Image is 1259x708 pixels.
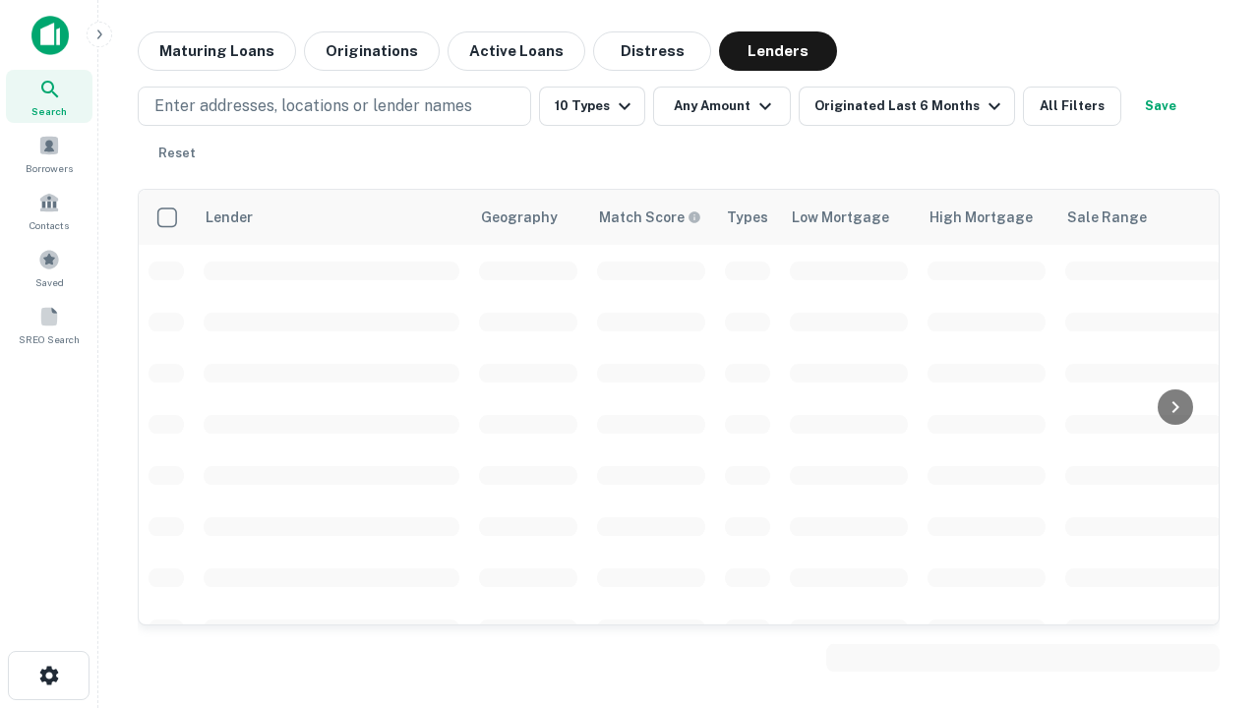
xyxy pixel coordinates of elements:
button: Enter addresses, locations or lender names [138,87,531,126]
div: Sale Range [1067,206,1147,229]
button: Originations [304,31,440,71]
a: Borrowers [6,127,92,180]
a: Search [6,70,92,123]
span: Contacts [30,217,69,233]
img: capitalize-icon.png [31,16,69,55]
span: Borrowers [26,160,73,176]
span: Search [31,103,67,119]
div: Low Mortgage [792,206,889,229]
button: Any Amount [653,87,791,126]
button: 10 Types [539,87,645,126]
button: Originated Last 6 Months [799,87,1015,126]
th: Geography [469,190,587,245]
th: Lender [194,190,469,245]
th: Types [715,190,780,245]
p: Enter addresses, locations or lender names [154,94,472,118]
div: Types [727,206,768,229]
button: Lenders [719,31,837,71]
button: Distress [593,31,711,71]
span: Saved [35,274,64,290]
th: Capitalize uses an advanced AI algorithm to match your search with the best lender. The match sco... [587,190,715,245]
div: Lender [206,206,253,229]
div: Originated Last 6 Months [814,94,1006,118]
button: Active Loans [448,31,585,71]
th: Sale Range [1055,190,1232,245]
a: Saved [6,241,92,294]
span: SREO Search [19,331,80,347]
button: Maturing Loans [138,31,296,71]
h6: Match Score [599,206,697,228]
div: Capitalize uses an advanced AI algorithm to match your search with the best lender. The match sco... [599,206,701,228]
a: Contacts [6,184,92,237]
th: Low Mortgage [780,190,918,245]
div: Geography [481,206,558,229]
a: SREO Search [6,298,92,351]
iframe: Chat Widget [1161,551,1259,645]
button: Save your search to get updates of matches that match your search criteria. [1129,87,1192,126]
th: High Mortgage [918,190,1055,245]
button: All Filters [1023,87,1121,126]
div: High Mortgage [929,206,1033,229]
button: Reset [146,134,209,173]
